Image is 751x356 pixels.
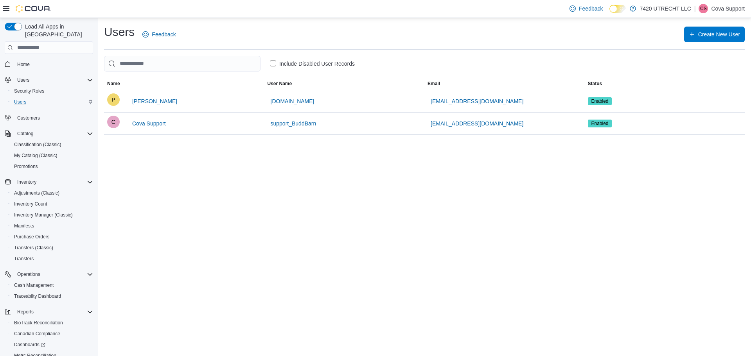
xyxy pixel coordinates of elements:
[268,81,292,87] span: User Name
[11,292,93,301] span: Traceabilty Dashboard
[428,116,526,131] button: [EMAIL_ADDRESS][DOMAIN_NAME]
[14,113,93,123] span: Customers
[8,242,96,253] button: Transfers (Classic)
[8,150,96,161] button: My Catalog (Classic)
[17,131,33,137] span: Catalog
[14,307,37,317] button: Reports
[14,60,33,69] a: Home
[11,151,61,160] a: My Catalog (Classic)
[711,4,745,13] p: Cova Support
[14,342,45,348] span: Dashboards
[11,140,65,149] a: Classification (Classic)
[14,129,36,138] button: Catalog
[11,243,93,252] span: Transfers (Classic)
[591,120,609,127] span: Enabled
[11,243,56,252] a: Transfers (Classic)
[2,128,96,139] button: Catalog
[11,329,93,338] span: Canadian Compliance
[8,209,96,220] button: Inventory Manager (Classic)
[11,221,37,231] a: Manifests
[11,340,49,349] a: Dashboards
[268,93,318,109] button: [DOMAIN_NAME]
[8,231,96,242] button: Purchase Orders
[14,331,60,337] span: Canadian Compliance
[431,120,523,127] span: [EMAIL_ADDRESS][DOMAIN_NAME]
[11,318,66,327] a: BioTrack Reconciliation
[14,152,57,159] span: My Catalog (Classic)
[8,253,96,264] button: Transfers
[111,116,115,128] span: C
[684,27,745,42] button: Create New User
[132,97,177,105] span: [PERSON_NAME]
[431,97,523,105] span: [EMAIL_ADDRESS][DOMAIN_NAME]
[11,221,93,231] span: Manifests
[2,306,96,317] button: Reports
[14,177,93,187] span: Inventory
[14,75,32,85] button: Users
[428,93,526,109] button: [EMAIL_ADDRESS][DOMAIN_NAME]
[11,162,41,171] a: Promotions
[14,223,34,229] span: Manifests
[8,86,96,97] button: Security Roles
[271,97,314,105] span: [DOMAIN_NAME]
[8,339,96,350] a: Dashboards
[14,307,93,317] span: Reports
[11,281,57,290] a: Cash Management
[268,116,320,131] button: support_BuddBarn
[17,309,34,315] span: Reports
[2,59,96,70] button: Home
[2,112,96,123] button: Customers
[2,177,96,188] button: Inventory
[14,282,54,288] span: Cash Management
[14,129,93,138] span: Catalog
[609,5,626,13] input: Dark Mode
[698,30,740,38] span: Create New User
[129,116,169,131] button: Cova Support
[14,177,40,187] button: Inventory
[11,140,93,149] span: Classification (Classic)
[11,232,53,242] a: Purchase Orders
[11,97,93,107] span: Users
[14,141,61,148] span: Classification (Classic)
[591,98,609,105] span: Enabled
[11,329,63,338] a: Canadian Compliance
[8,317,96,328] button: BioTrack Reconciliation
[8,161,96,172] button: Promotions
[14,234,50,240] span: Purchase Orders
[14,88,44,94] span: Security Roles
[111,93,115,106] span: P
[14,190,59,196] span: Adjustments (Classic)
[14,59,93,69] span: Home
[14,320,63,326] span: BioTrack Reconciliation
[11,188,93,198] span: Adjustments (Classic)
[579,5,603,13] span: Feedback
[17,77,29,83] span: Users
[107,93,120,106] div: Parth
[129,93,180,109] button: [PERSON_NAME]
[14,256,34,262] span: Transfers
[11,254,93,263] span: Transfers
[11,86,93,96] span: Security Roles
[8,199,96,209] button: Inventory Count
[588,120,612,127] span: Enabled
[11,210,93,220] span: Inventory Manager (Classic)
[14,270,93,279] span: Operations
[152,30,176,38] span: Feedback
[700,4,707,13] span: CS
[11,199,93,209] span: Inventory Count
[14,201,47,207] span: Inventory Count
[8,280,96,291] button: Cash Management
[428,81,440,87] span: Email
[14,113,43,123] a: Customers
[11,199,50,209] a: Inventory Count
[11,86,47,96] a: Security Roles
[132,120,166,127] span: Cova Support
[139,27,179,42] a: Feedback
[14,212,73,218] span: Inventory Manager (Classic)
[8,291,96,302] button: Traceabilty Dashboard
[588,81,602,87] span: Status
[694,4,696,13] p: |
[8,97,96,107] button: Users
[588,97,612,105] span: Enabled
[11,162,93,171] span: Promotions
